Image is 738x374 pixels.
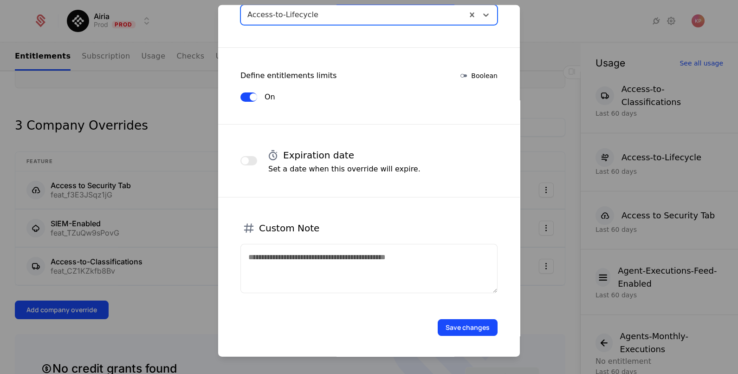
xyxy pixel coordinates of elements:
label: On [265,92,275,101]
h4: Custom Note [259,221,319,234]
button: Save changes [438,319,498,335]
h4: Expiration date [283,148,354,161]
span: Boolean [471,71,498,80]
p: Set a date when this override will expire. [268,163,421,174]
div: Define entitlements limits [240,70,337,81]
